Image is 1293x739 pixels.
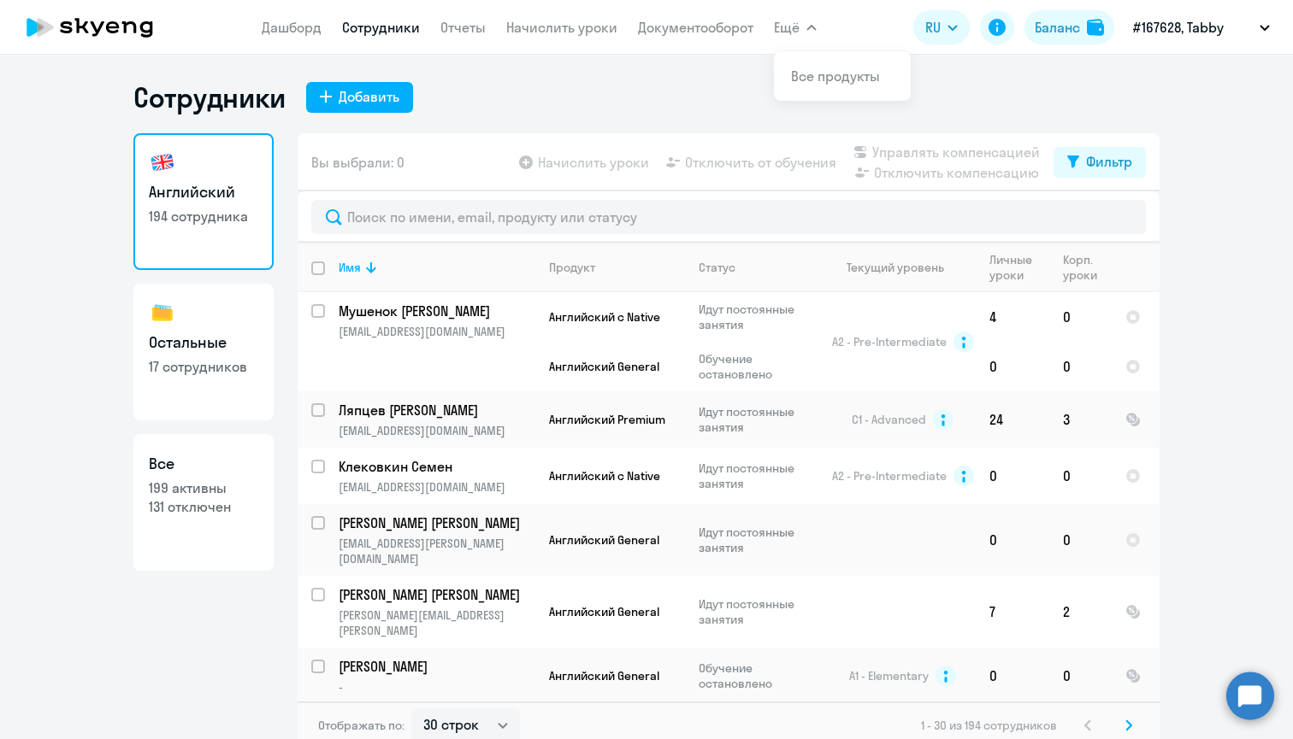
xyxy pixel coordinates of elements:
p: [EMAIL_ADDRESS][PERSON_NAME][DOMAIN_NAME] [339,536,534,566]
p: Обучение остановлено [699,351,816,382]
h1: Сотрудники [133,80,286,114]
a: [PERSON_NAME] [PERSON_NAME] [339,513,534,532]
div: Имя [339,260,361,275]
td: 3 [1049,391,1112,448]
img: others [149,299,176,326]
p: Идут постоянные занятия [699,596,816,627]
div: Баланс [1035,17,1080,38]
span: Вы выбрали: 0 [311,152,404,173]
button: Балансbalance [1024,10,1114,44]
p: Ляпцев [PERSON_NAME] [339,401,532,419]
p: Обучение остановлено [699,660,816,691]
td: 0 [976,448,1049,504]
button: Ещё [774,10,817,44]
p: Идут постоянные занятия [699,302,816,332]
td: 7 [976,576,1049,648]
button: #167628, Tabby [1125,7,1278,48]
span: 1 - 30 из 194 сотрудников [921,718,1057,733]
p: 199 активны [149,478,258,497]
div: Продукт [549,260,595,275]
a: Отчеты [440,19,486,36]
a: Ляпцев [PERSON_NAME] [339,401,534,419]
span: Английский с Native [549,309,660,325]
input: Поиск по имени, email, продукту или статусу [311,200,1146,234]
div: Статус [699,260,735,275]
p: Идут постоянные занятия [699,460,816,491]
td: 0 [1049,648,1112,704]
p: 194 сотрудника [149,207,258,226]
a: Остальные17 сотрудников [133,284,274,420]
a: Английский194 сотрудника [133,133,274,270]
a: [PERSON_NAME] [PERSON_NAME] [339,585,534,604]
p: [EMAIL_ADDRESS][DOMAIN_NAME] [339,324,534,339]
td: 0 [1049,504,1112,576]
img: english [149,149,176,176]
a: Клековкин Семен [339,457,534,476]
button: Фильтр [1054,147,1146,178]
span: Ещё [774,17,800,38]
a: [PERSON_NAME] [339,657,534,676]
p: [EMAIL_ADDRESS][DOMAIN_NAME] [339,479,534,495]
a: Документооборот [638,19,753,36]
p: [PERSON_NAME] [PERSON_NAME] [339,513,532,532]
span: Английский General [549,604,659,619]
p: [PERSON_NAME][EMAIL_ADDRESS][PERSON_NAME] [339,607,534,638]
span: A1 - Elementary [849,668,929,683]
button: RU [913,10,970,44]
span: C1 - Advanced [852,412,926,427]
div: Фильтр [1086,151,1132,172]
span: Английский Premium [549,412,665,427]
p: - [339,679,534,695]
p: [PERSON_NAME] [PERSON_NAME] [339,585,532,604]
td: 0 [1049,448,1112,504]
p: Мушенок [PERSON_NAME] [339,302,532,320]
a: Все продукты [791,67,880,85]
div: Имя [339,260,534,275]
button: Добавить [306,82,413,113]
a: Мушенок [PERSON_NAME] [339,302,534,320]
span: Английский General [549,359,659,374]
p: Идут постоянные занятия [699,404,816,435]
td: 4 [976,292,1049,342]
td: 0 [976,342,1049,391]
p: 17 сотрудников [149,357,258,376]
a: Дашборд [262,19,322,36]
a: Все199 активны131 отключен [133,434,274,571]
span: A2 - Pre-Intermediate [832,468,947,484]
td: 0 [1049,342,1112,391]
span: A2 - Pre-Intermediate [832,334,947,349]
div: Корп. уроки [1063,252,1111,283]
td: 2 [1049,576,1112,648]
span: Английский General [549,668,659,683]
div: Добавить [339,86,399,107]
p: [EMAIL_ADDRESS][DOMAIN_NAME] [339,423,534,438]
h3: Остальные [149,331,258,354]
td: 0 [1049,292,1112,342]
span: Английский с Native [549,468,660,484]
td: 0 [976,648,1049,704]
div: Текущий уровень [830,260,975,275]
img: balance [1087,19,1104,36]
td: 24 [976,391,1049,448]
div: Текущий уровень [847,260,944,275]
div: Личные уроки [989,252,1048,283]
span: Отображать по: [318,718,404,733]
p: #167628, Tabby [1133,17,1224,38]
td: 0 [976,504,1049,576]
p: [PERSON_NAME] [339,657,532,676]
span: RU [925,17,941,38]
a: Начислить уроки [506,19,617,36]
p: Идут постоянные занятия [699,525,816,555]
a: Сотрудники [342,19,420,36]
h3: Все [149,453,258,475]
h3: Английский [149,181,258,203]
p: 131 отключен [149,497,258,516]
span: Английский General [549,532,659,548]
p: Клековкин Семен [339,457,532,476]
